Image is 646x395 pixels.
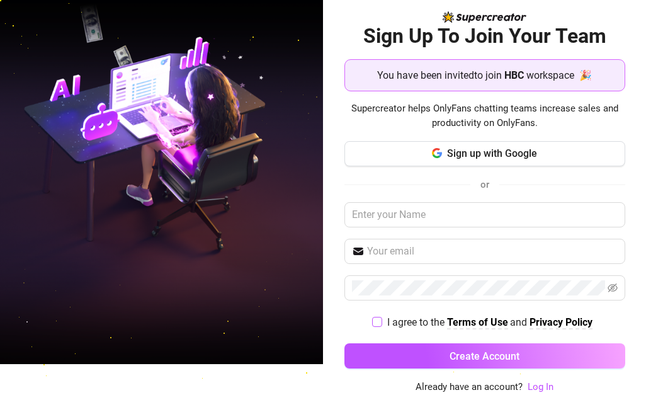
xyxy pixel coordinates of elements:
h2: Sign Up To Join Your Team [344,23,625,49]
span: Create Account [450,350,519,362]
button: Create Account [344,343,625,369]
input: Your email [367,244,618,259]
input: Enter your Name [344,202,625,227]
button: Sign up with Google [344,141,625,166]
strong: HBC [504,69,524,81]
strong: Terms of Use [447,316,508,328]
a: Log In [528,381,553,392]
span: I agree to the [387,316,447,328]
span: eye-invisible [608,283,618,293]
img: logo-BBDzfeDw.svg [443,11,526,23]
span: Already have an account? [416,380,523,395]
a: Privacy Policy [530,316,592,329]
a: Terms of Use [447,316,508,329]
span: and [510,316,530,328]
span: or [480,179,489,190]
span: You have been invited to join [377,67,502,83]
span: Supercreator helps OnlyFans chatting teams increase sales and productivity on OnlyFans. [344,101,625,131]
a: Log In [528,380,553,395]
span: Sign up with Google [447,147,537,159]
span: workspace 🎉 [526,67,592,83]
strong: Privacy Policy [530,316,592,328]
